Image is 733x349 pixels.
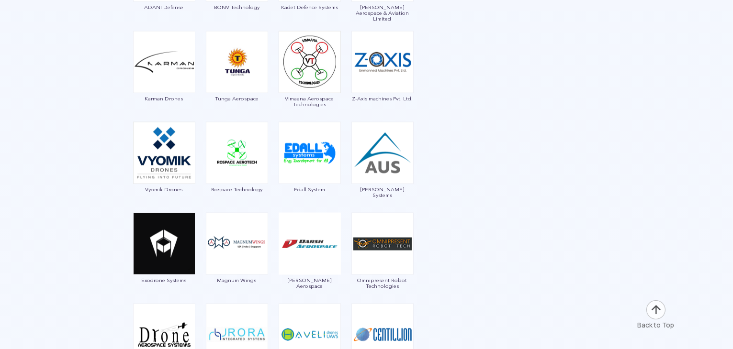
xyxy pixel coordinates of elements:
img: ic_omnipresent.png [351,213,414,275]
img: ic_magnumwings.png [206,213,268,275]
a: Rospace Technology [205,148,269,192]
img: ic_rospace.png [206,122,268,184]
span: [PERSON_NAME] Aerospace [278,277,341,289]
span: Edall System [278,186,341,192]
a: Magnum Wings [205,239,269,283]
img: ic_edall.png [279,122,341,184]
span: Vyomik Drones [133,186,196,192]
span: Exodrone Systems [133,277,196,283]
span: [PERSON_NAME] Systems [351,186,414,198]
span: ADANI Defense [133,4,196,10]
a: Exodrone Systems [133,239,196,283]
img: ic_vyomik.png [133,122,195,184]
span: Karman Drones [133,96,196,101]
span: Z-Axis machines Pvt. Ltd. [351,96,414,101]
a: Omnipresent Robot Technologies [351,239,414,289]
img: ic_arrow-up.png [645,299,666,320]
a: Z-Axis machines Pvt. Ltd. [351,57,414,101]
img: ic_aarav.png [351,122,414,184]
a: Edall System [278,148,341,192]
a: [PERSON_NAME] Systems [351,148,414,198]
img: img_exodrone.png [133,213,195,275]
a: Tunga Aerospace [205,57,269,101]
img: ic_vimana-1.png [279,31,341,93]
span: BONV Technology [205,4,269,10]
img: img_karmandrones.png [133,31,195,93]
div: Back to Top [638,320,675,330]
a: Karman Drones [133,57,196,101]
span: [PERSON_NAME] Aerospace & Aviation Limited [351,4,414,22]
a: [PERSON_NAME] Aerospace [278,239,341,289]
span: Magnum Wings [205,277,269,283]
span: Rospace Technology [205,186,269,192]
span: Omnipresent Robot Technologies [351,277,414,289]
span: Vimaana Aerospace Technologies [278,96,341,107]
img: img_tunga.png [206,31,268,93]
span: Kadet Defence Systems [278,4,341,10]
img: img_darsh.png [279,213,341,275]
span: Tunga Aerospace [205,96,269,101]
img: ic_zaxis.png [351,31,414,93]
a: Vyomik Drones [133,148,196,192]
